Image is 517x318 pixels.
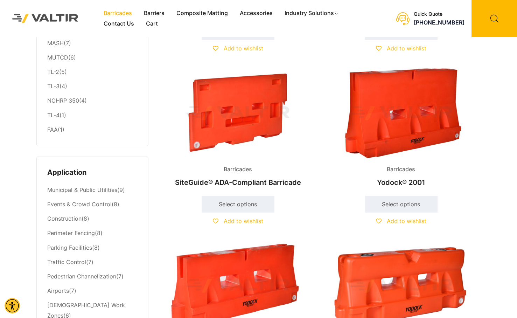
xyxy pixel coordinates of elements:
div: Quick Quote [414,11,464,17]
a: Perimeter Fencing [47,229,95,236]
li: (8) [47,226,138,241]
h2: SiteGuide® ADA-Compliant Barricade [162,175,314,190]
li: (8) [47,212,138,226]
span: Barricades [382,164,420,175]
a: BarricadesSiteGuide® ADA-Compliant Barricade [162,68,314,190]
a: Add to wishlist [213,217,263,224]
img: Barricades [326,68,477,159]
img: Barricades [162,68,314,159]
img: Valtir Rentals [5,7,85,30]
a: BarricadesYodock® 2001 [326,68,477,190]
a: Traffic Control [47,258,86,265]
a: Industry Solutions [279,8,345,19]
li: (7) [47,255,138,269]
h4: Application [47,167,138,178]
a: Barriers [138,8,170,19]
a: Add to wishlist [376,217,426,224]
li: (5) [47,65,138,79]
a: Airports [47,287,69,294]
a: TL-2 [47,68,59,75]
a: Accessories [234,8,279,19]
div: Accessibility Menu [5,298,20,313]
li: (1) [47,108,138,123]
a: FAA [47,126,58,133]
a: Add to wishlist [213,45,263,52]
a: MUTCD [47,54,68,61]
a: MASH [47,40,64,47]
span: Barricades [218,164,257,175]
a: Parking Facilities [47,244,92,251]
a: call (888) 496-3625 [414,19,464,26]
li: (8) [47,241,138,255]
a: Select options for “Yodock® 2001” [365,196,438,213]
a: Construction [47,215,82,222]
h2: Yodock® 2001 [326,175,477,190]
li: (4) [47,79,138,94]
li: (4) [47,94,138,108]
a: Cart [140,19,164,29]
span: Add to wishlist [387,217,426,224]
a: Barricades [98,8,138,19]
a: Municipal & Public Utilities [47,186,117,193]
a: Pedestrian Channelization [47,273,116,280]
li: (9) [47,183,138,198]
li: (6) [47,51,138,65]
span: Add to wishlist [387,45,426,52]
a: Add to wishlist [376,45,426,52]
li: (7) [47,284,138,298]
span: Add to wishlist [224,217,263,224]
a: Contact Us [98,19,140,29]
li: (7) [47,36,138,50]
a: Composite Matting [170,8,234,19]
span: Add to wishlist [224,45,263,52]
a: TL-4 [47,112,60,119]
li: (1) [47,123,138,135]
a: NCHRP 350 [47,97,79,104]
li: (7) [47,269,138,284]
a: Events & Crowd Control [47,201,112,208]
li: (8) [47,198,138,212]
a: TL-3 [47,83,60,90]
a: Select options for “SiteGuide® ADA-Compliant Barricade” [202,196,274,213]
